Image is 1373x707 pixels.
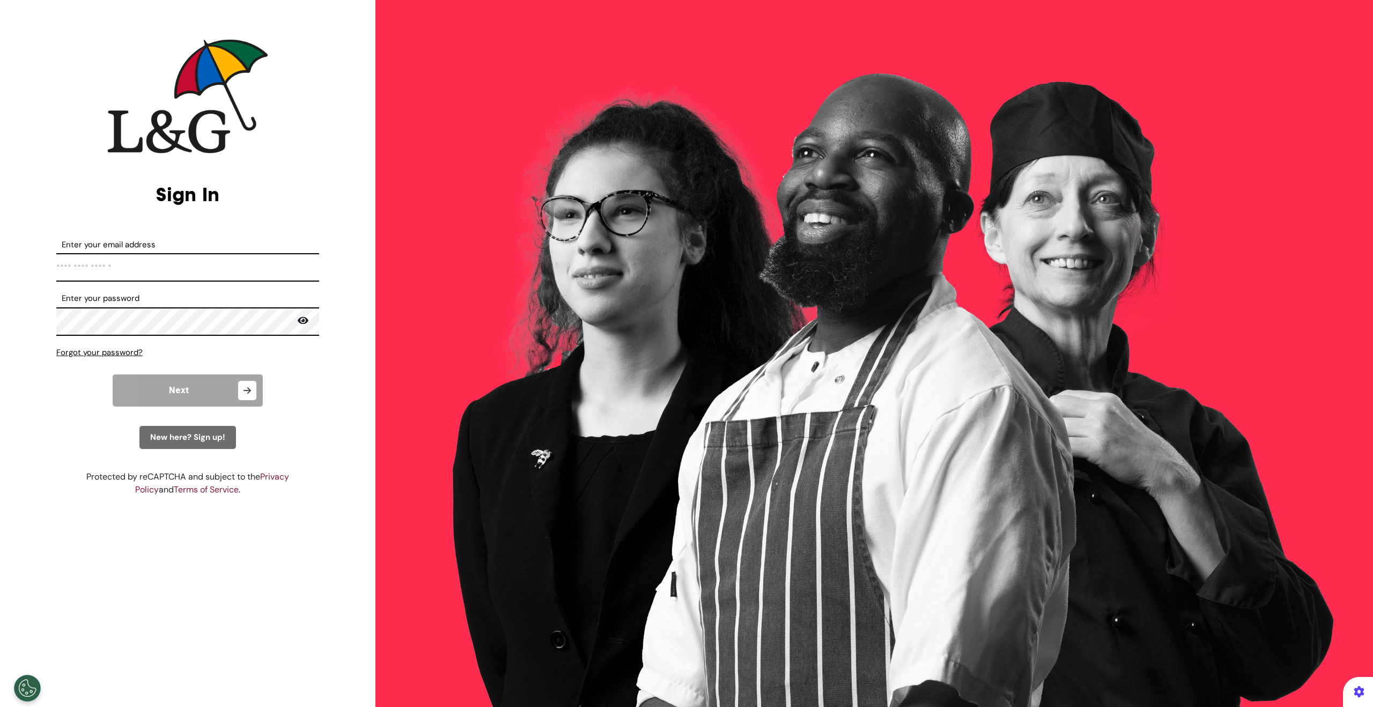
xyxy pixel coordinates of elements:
[56,183,319,206] h2: Sign In
[107,39,268,153] img: company logo
[56,292,319,305] label: Enter your password
[174,484,239,495] a: Terms of Service
[56,239,319,251] label: Enter your email address
[113,374,263,407] button: Next
[150,432,225,443] span: New here? Sign up!
[56,470,319,496] div: Protected by reCAPTCHA and subject to the and .
[56,347,143,358] span: Forgot your password?
[169,386,189,395] span: Next
[14,675,41,702] button: Open Preferences
[135,471,289,495] a: Privacy Policy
